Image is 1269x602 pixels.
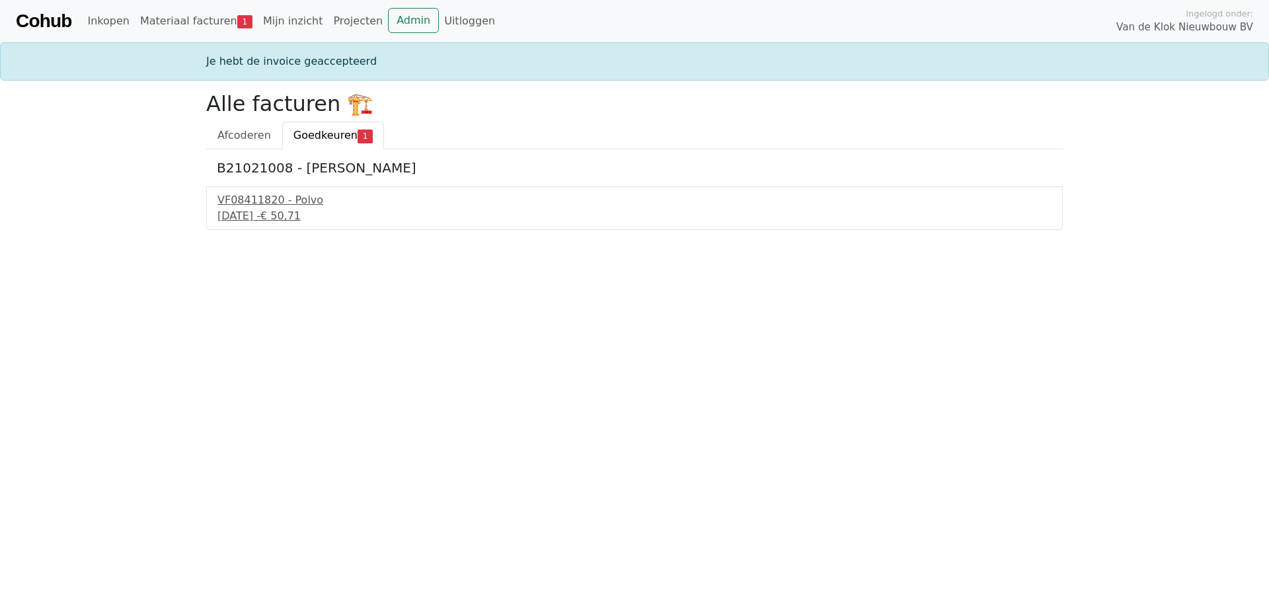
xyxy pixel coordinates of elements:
a: Uitloggen [439,8,500,34]
div: VF08411820 - Polvo [217,192,1052,208]
span: Ingelogd onder: [1186,7,1253,20]
a: Cohub [16,5,71,37]
span: Van de Klok Nieuwbouw BV [1116,20,1253,35]
a: Materiaal facturen1 [135,8,258,34]
h2: Alle facturen 🏗️ [206,91,1063,116]
span: € 50,71 [260,209,301,222]
a: Inkopen [82,8,134,34]
h5: B21021008 - [PERSON_NAME] [217,160,1052,176]
span: 1 [358,130,373,143]
span: Afcoderen [217,129,271,141]
div: [DATE] - [217,208,1052,224]
a: Admin [388,8,439,33]
div: Je hebt de invoice geaccepteerd [198,54,1071,69]
span: Goedkeuren [293,129,358,141]
a: Afcoderen [206,122,282,149]
a: Mijn inzicht [258,8,328,34]
a: Goedkeuren1 [282,122,384,149]
a: Projecten [328,8,388,34]
a: VF08411820 - Polvo[DATE] -€ 50,71 [217,192,1052,224]
span: 1 [237,15,252,28]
